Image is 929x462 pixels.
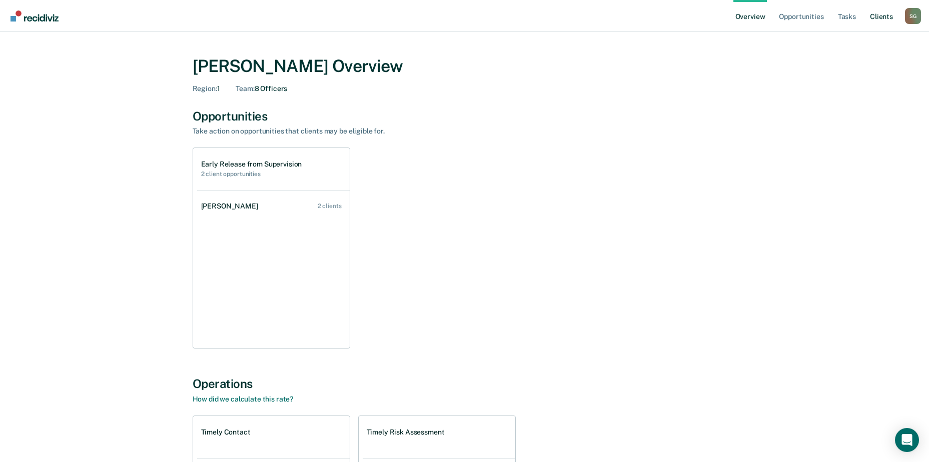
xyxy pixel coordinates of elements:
div: 8 Officers [236,84,287,93]
h1: Early Release from Supervision [201,160,302,168]
button: Profile dropdown button [905,8,921,24]
span: Team : [236,84,254,92]
div: Open Intercom Messenger [895,428,919,452]
h1: Timely Risk Assessment [367,428,445,436]
img: Recidiviz [11,10,59,21]
div: [PERSON_NAME] Overview [193,56,737,76]
div: S G [905,8,921,24]
h1: Timely Contact [201,428,251,436]
div: Opportunities [193,109,737,123]
div: 2 clients [318,202,342,209]
span: Region : [193,84,217,92]
div: [PERSON_NAME] [201,202,262,210]
h2: 2 client opportunities [201,170,302,177]
div: Take action on opportunities that clients may be eligible for. [193,127,543,135]
a: How did we calculate this rate? [193,395,294,403]
div: 1 [193,84,220,93]
div: Operations [193,376,737,391]
a: [PERSON_NAME] 2 clients [197,192,350,220]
